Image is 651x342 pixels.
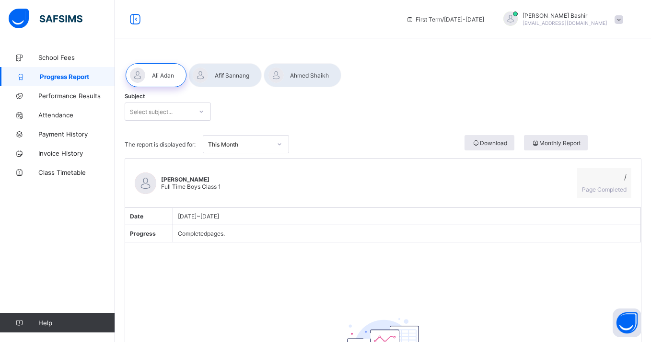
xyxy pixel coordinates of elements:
span: / [582,173,627,181]
a: Monthly Report [524,135,641,153]
span: Class Timetable [38,169,115,176]
img: safsims [9,9,82,29]
span: Payment History [38,130,115,138]
span: Subject [125,93,145,100]
span: Page Completed [582,186,627,193]
span: Download [472,139,507,147]
span: [DATE] ~ [DATE] [178,213,219,220]
span: Completed pages. [178,230,225,237]
span: Full Time Boys Class 1 [161,183,221,190]
span: Invoice History [38,149,115,157]
span: Help [38,319,115,327]
span: Progress [130,230,156,237]
span: Monthly Report [531,139,581,147]
span: Attendance [38,111,115,119]
span: session/term information [406,16,484,23]
span: [EMAIL_ADDRESS][DOMAIN_NAME] [523,20,607,26]
div: This Month [208,141,271,148]
span: Date [130,213,143,220]
span: [PERSON_NAME] [161,176,221,183]
div: HamidBashir [494,11,628,27]
span: [PERSON_NAME] Bashir [523,12,607,19]
button: Open asap [613,308,641,337]
span: Performance Results [38,92,115,100]
div: Select subject... [130,103,173,121]
span: Progress Report [40,73,115,80]
span: School Fees [38,54,115,61]
span: The report is displayed for: [125,141,196,148]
